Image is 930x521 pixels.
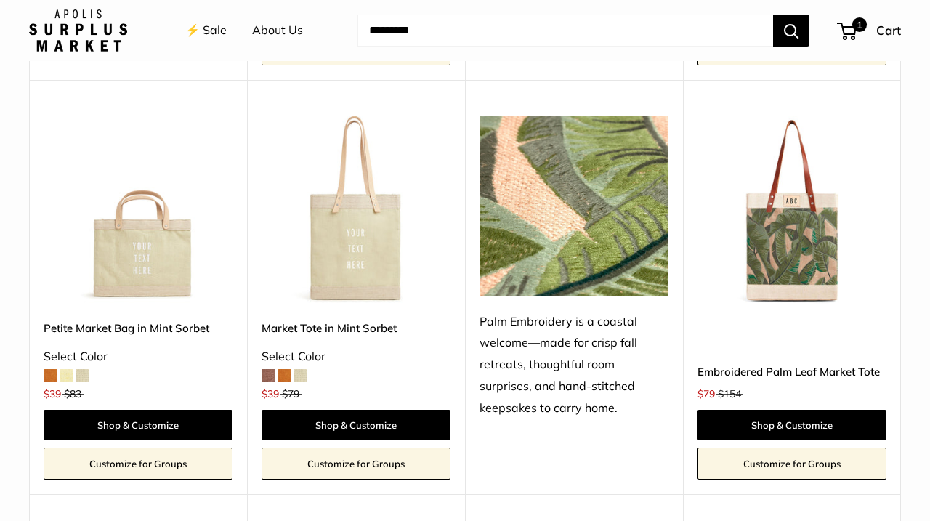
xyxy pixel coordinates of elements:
a: Petite Market Bag in Mint Sorbet [44,320,232,336]
div: Select Color [44,346,232,368]
span: $83 [64,387,81,400]
a: Shop & Customize [697,410,886,440]
span: $39 [44,387,61,400]
a: Shop & Customize [262,410,450,440]
a: ⚡️ Sale [185,20,227,41]
span: $79 [282,387,299,400]
a: Shop & Customize [44,410,232,440]
a: About Us [252,20,303,41]
a: 1 Cart [838,19,901,42]
a: Customize for Groups [44,448,232,480]
img: Embroidered Palm Leaf Market Tote [697,116,886,305]
img: Apolis: Surplus Market [29,9,127,52]
span: $39 [262,387,279,400]
a: Customize for Groups [262,448,450,480]
span: $154 [718,387,741,400]
div: Palm Embroidery is a coastal welcome—made for crisp fall retreats, thoughtful room surprises, and... [480,311,668,420]
button: Search [773,15,809,47]
a: Market Tote in Mint SorbetMarket Tote in Mint Sorbet [262,116,450,305]
a: Embroidered Palm Leaf Market Tote [697,363,886,380]
span: Cart [876,23,901,38]
a: Market Tote in Mint Sorbet [262,320,450,336]
a: Customize for Groups [697,448,886,480]
img: Petite Market Bag in Mint Sorbet [44,116,232,305]
span: 1 [852,17,867,32]
span: $79 [697,387,715,400]
input: Search... [357,15,773,47]
div: Select Color [262,346,450,368]
img: Market Tote in Mint Sorbet [262,116,450,305]
a: Embroidered Palm Leaf Market Totedescription_A multi-layered motif with eight varying thread colors. [697,116,886,305]
img: Palm Embroidery is a coastal welcome—made for crisp fall retreats, thoughtful room surprises, and... [480,116,668,296]
a: Petite Market Bag in Mint SorbetPetite Market Bag in Mint Sorbet [44,116,232,305]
